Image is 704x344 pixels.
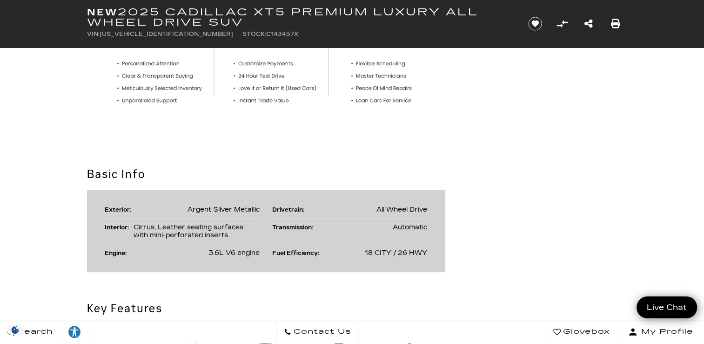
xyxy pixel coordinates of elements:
[272,206,309,213] div: Drivetrain:
[291,326,351,339] span: Contact Us
[14,326,53,339] span: Search
[105,249,131,257] div: Engine:
[134,223,243,239] span: Cirrus, Leather seating surfaces with mini-perforated inserts
[188,206,260,213] span: Argent Silver Metallic
[561,326,610,339] span: Glovebox
[584,17,593,30] a: Share this New 2025 Cadillac XT5 Premium Luxury All Wheel Drive SUV
[642,302,691,313] span: Live Chat
[5,325,26,335] img: Opt-Out Icon
[266,31,298,37] span: C143457X
[105,206,136,213] div: Exterior:
[105,223,134,231] div: Interior:
[87,7,513,28] h1: 2025 Cadillac XT5 Premium Luxury All Wheel Drive SUV
[365,249,427,257] span: 18 CITY / 26 HWY
[393,223,427,231] span: Automatic
[611,17,620,30] a: Print this New 2025 Cadillac XT5 Premium Luxury All Wheel Drive SUV
[87,300,445,317] h2: Key Features
[87,7,118,18] strong: New
[637,326,693,339] span: My Profile
[60,321,89,344] a: Explore your accessibility options
[60,325,88,339] div: Explore your accessibility options
[208,249,260,257] span: 3.6L V6 engine
[546,321,617,344] a: Glovebox
[617,321,704,344] button: Open user profile menu
[376,206,427,213] span: All Wheel Drive
[87,31,100,37] span: VIN:
[555,17,569,31] button: Compare Vehicle
[5,325,26,335] section: Click to Open Cookie Consent Modal
[462,4,643,151] iframe: YouTube video player
[525,16,545,31] button: Save vehicle
[242,31,266,37] span: Stock:
[272,223,318,231] div: Transmission:
[276,321,359,344] a: Contact Us
[272,249,324,257] div: Fuel Efficiency:
[100,31,233,37] span: [US_VEHICLE_IDENTIFICATION_NUMBER]
[637,296,697,318] a: Live Chat
[87,166,445,183] h2: Basic Info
